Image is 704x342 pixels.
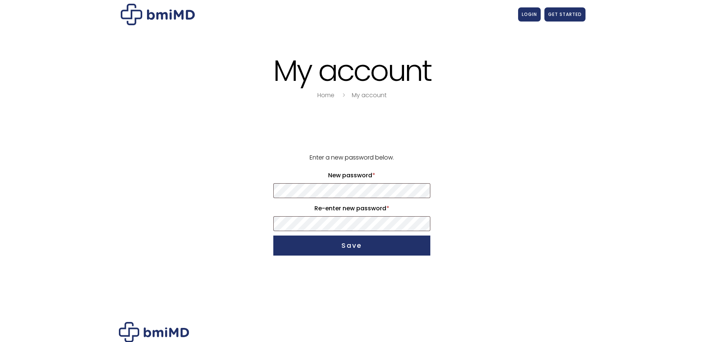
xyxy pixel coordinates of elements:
[340,91,348,99] i: breadcrumbs separator
[273,236,430,256] button: Save
[352,91,387,99] a: My account
[119,55,585,86] h1: My account
[544,7,585,22] a: GET STARTED
[273,170,430,181] label: New password
[317,91,334,99] a: Home
[522,11,537,17] span: LOGIN
[273,203,430,214] label: Re-enter new password
[518,7,541,22] a: LOGIN
[272,152,431,163] p: Enter a new password below.
[548,11,582,17] span: GET STARTED
[121,4,195,25] img: My account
